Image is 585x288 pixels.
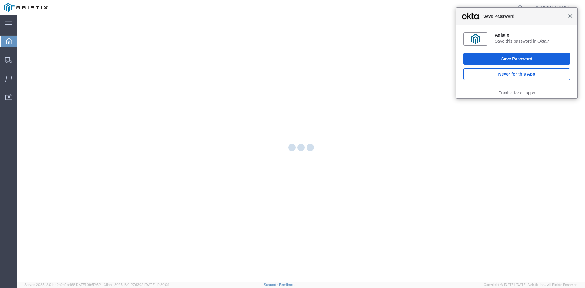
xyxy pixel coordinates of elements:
span: Save Password [480,12,568,20]
span: Server: 2025.18.0-bb0e0c2bd68 [24,283,101,286]
button: Never for this App [463,68,570,80]
a: Support [264,283,279,286]
button: Save Password [463,53,570,65]
a: Feedback [279,283,295,286]
img: logo [4,3,48,12]
span: Copyright © [DATE]-[DATE] Agistix Inc., All Rights Reserved [484,282,578,287]
span: [DATE] 09:52:52 [75,283,101,286]
span: Close [568,14,573,18]
button: [PERSON_NAME] [534,4,576,11]
div: Save this password in Okta? [495,38,570,44]
span: Sean Miller [534,4,569,11]
span: [DATE] 10:20:09 [145,283,169,286]
span: Client: 2025.18.0-27d3021 [104,283,169,286]
img: I8Q3aAAAABklEQVQDALVIWVDiVb5XAAAAAElFTkSuQmCC [470,34,481,44]
div: Agistix [495,32,570,38]
a: Disable for all apps [498,91,535,95]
